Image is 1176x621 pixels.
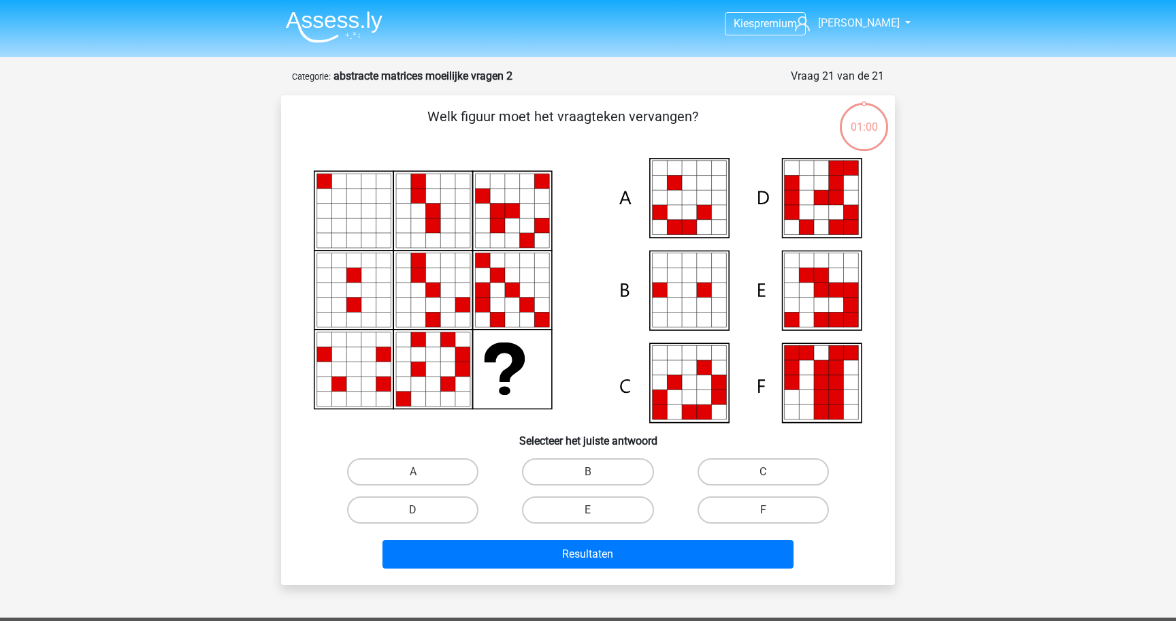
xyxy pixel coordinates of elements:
[725,14,805,33] a: Kiespremium
[347,458,478,485] label: A
[698,458,829,485] label: C
[333,69,512,82] strong: abstracte matrices moeilijke vragen 2
[791,68,884,84] div: Vraag 21 van de 21
[838,101,889,136] div: 01:00
[789,15,901,31] a: [PERSON_NAME]
[754,17,797,30] span: premium
[734,17,754,30] span: Kies
[347,496,478,524] label: D
[303,106,822,147] p: Welk figuur moet het vraagteken vervangen?
[286,11,382,43] img: Assessly
[698,496,829,524] label: F
[522,458,653,485] label: B
[382,540,794,569] button: Resultaten
[292,71,331,82] small: Categorie:
[818,16,900,29] span: [PERSON_NAME]
[303,424,873,447] h6: Selecteer het juiste antwoord
[522,496,653,524] label: E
